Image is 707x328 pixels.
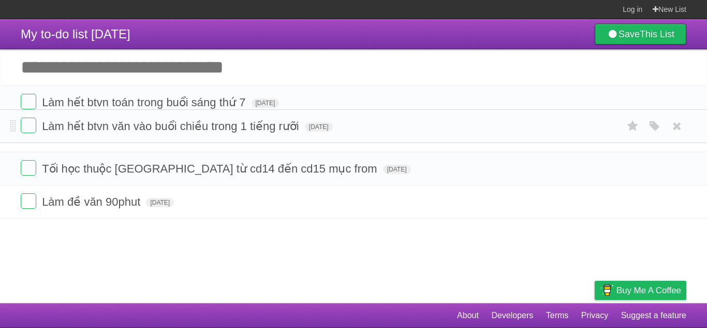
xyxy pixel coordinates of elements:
label: Done [21,193,36,209]
span: [DATE] [383,165,411,174]
a: Developers [491,306,533,325]
span: [DATE] [146,198,174,207]
span: Buy me a coffee [616,281,681,300]
span: Làm hết btvn toán trong buổi sáng thứ 7 [42,96,248,109]
span: [DATE] [305,122,333,132]
a: Buy me a coffee [595,281,686,300]
span: Tối học thuộc [GEOGRAPHIC_DATA] từ cd14 đến cd15 mục from [42,162,379,175]
span: [DATE] [252,98,279,108]
span: Làm đề văn 90phut [42,195,143,208]
label: Done [21,94,36,109]
a: Terms [546,306,569,325]
label: Done [21,160,36,176]
img: Buy me a coffee [600,281,614,299]
a: About [457,306,479,325]
label: Done [21,118,36,133]
span: Làm hết btvn văn vào buổi chiều trong 1 tiếng rưỡi [42,120,302,133]
a: Privacy [581,306,608,325]
span: My to-do list [DATE] [21,27,130,41]
label: Star task [623,118,643,135]
a: SaveThis List [595,24,686,45]
a: Suggest a feature [621,306,686,325]
b: This List [640,29,674,39]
